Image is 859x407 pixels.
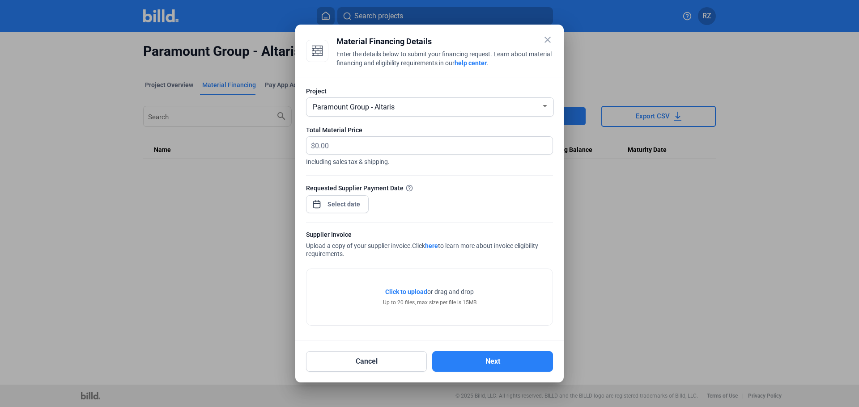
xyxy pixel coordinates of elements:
[306,230,553,241] div: Supplier Invoice
[336,50,553,69] div: Enter the details below to submit your financing request. Learn about material financing and elig...
[542,34,553,45] mat-icon: close
[425,242,438,249] a: here
[336,35,553,48] div: Material Financing Details
[325,199,363,210] input: Select date
[306,242,538,257] span: Click to learn more about invoice eligibility requirements.
[315,137,542,154] input: 0.00
[427,287,474,296] span: or drag and drop
[306,87,553,96] div: Project
[313,103,395,111] span: Paramount Group - Altaris
[312,195,321,204] button: Open calendar
[487,59,489,67] span: .
[306,183,553,193] div: Requested Supplier Payment Date
[306,126,553,134] div: Total Material Price
[306,351,427,372] button: Cancel
[385,288,427,295] span: Click to upload
[383,298,476,306] div: Up to 20 files, max size per file is 15MB
[306,230,553,260] div: Upload a copy of your supplier invoice.
[306,137,315,151] span: $
[432,351,553,372] button: Next
[306,155,553,166] span: Including sales tax & shipping.
[455,59,487,67] a: help center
